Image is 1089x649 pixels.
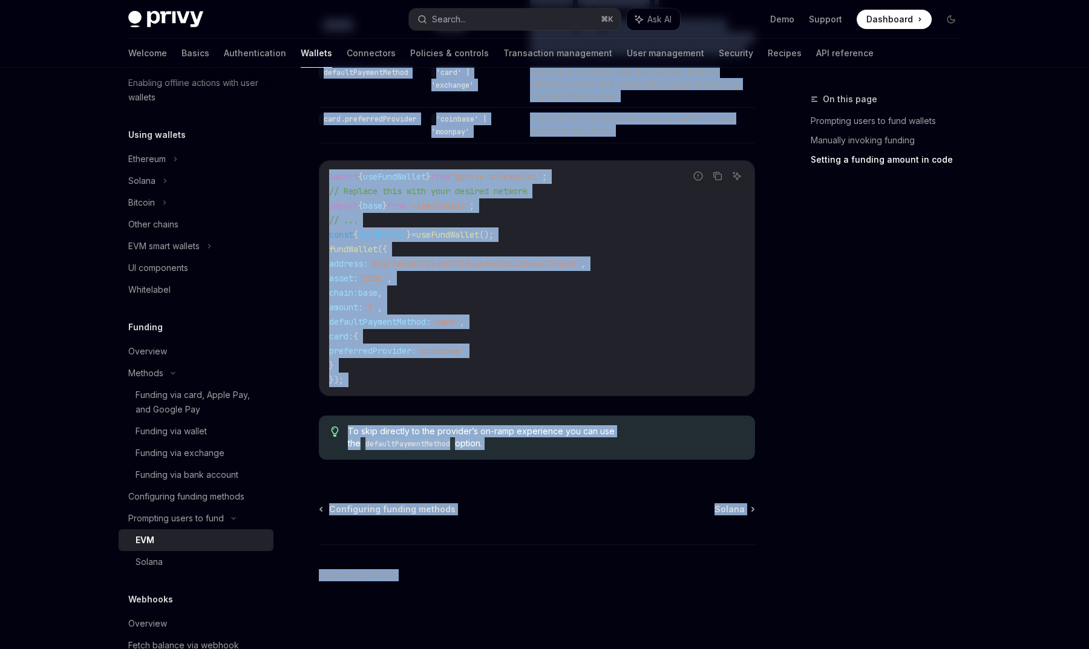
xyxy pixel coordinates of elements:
[647,13,672,25] span: Ask AI
[128,217,178,232] div: Other chains
[768,39,802,68] a: Recipes
[601,15,613,24] span: ⌘ K
[770,13,794,25] a: Demo
[363,200,382,211] span: base
[378,244,387,255] span: ({
[128,489,244,504] div: Configuring funding methods
[361,438,455,450] code: defaultPaymentMethod
[431,316,460,327] span: 'card'
[329,345,416,356] span: preferredProvider:
[823,92,877,106] span: On this page
[431,67,479,91] code: 'card' | 'exchange'
[378,287,382,298] span: ,
[387,273,392,284] span: ,
[542,171,547,182] span: ;
[136,424,207,439] div: Funding via wallet
[715,503,754,515] a: Solana
[460,316,465,327] span: ,
[811,150,970,169] a: Setting a funding amount in code
[331,426,339,437] svg: Tip
[329,200,358,211] span: import
[329,258,368,269] span: address:
[329,171,358,182] span: import
[329,244,378,255] span: fundWallet
[407,229,411,240] span: }
[358,229,407,240] span: fundWallet
[347,39,396,68] a: Connectors
[329,215,358,226] span: // ...
[119,613,273,634] a: Overview
[128,366,163,380] div: Methods
[368,258,581,269] span: '0x2F3eb40872143b77D54a6f6e7Cc120464C764c09'
[128,39,167,68] a: Welcome
[479,229,494,240] span: ();
[411,229,416,240] span: =
[329,186,528,197] span: // Replace this with your desired network
[329,331,353,342] span: card:
[358,171,363,182] span: {
[710,168,725,184] button: Copy the contents from the code block
[128,320,163,334] h5: Funding
[329,360,334,371] span: }
[857,10,932,29] a: Dashboard
[329,287,358,298] span: chain:
[319,569,399,581] a: Powered by Mintlify
[128,261,188,275] div: UI components
[469,200,474,211] span: ;
[128,511,224,526] div: Prompting users to fund
[358,200,363,211] span: {
[320,503,456,515] a: Configuring funding methods
[627,8,680,30] button: Ask AI
[128,195,155,210] div: Bitcoin
[119,551,273,573] a: Solana
[128,344,167,359] div: Overview
[329,503,456,515] span: Configuring funding methods
[329,374,344,385] span: });
[416,345,465,356] span: 'coinbase'
[358,273,387,284] span: 'USDC'
[729,168,745,184] button: Ask AI
[690,168,706,184] button: Report incorrect code
[416,229,479,240] span: useFundWallet
[119,279,273,301] a: Whitelabel
[319,67,413,79] code: defaultPaymentMethod
[128,76,266,105] div: Enabling offline actions with user wallets
[387,200,407,211] span: from
[128,282,171,297] div: Whitelabel
[119,486,273,507] a: Configuring funding methods
[329,316,431,327] span: defaultPaymentMethod:
[128,152,166,166] div: Ethereum
[525,107,755,143] td: Optional. Configure the 3rd-party provider for card based funding flows.
[358,287,378,298] span: base
[581,258,586,269] span: ,
[525,60,755,107] td: Optional. If provided, skip the payment method selection screen and immediately trigger the fundi...
[353,331,358,342] span: {
[719,39,753,68] a: Security
[329,302,363,313] span: amount:
[715,503,745,515] span: Solana
[450,171,542,182] span: '@privy-io/expo/ui'
[431,171,450,182] span: from
[119,257,273,279] a: UI components
[224,39,286,68] a: Authentication
[382,200,387,211] span: }
[941,10,961,29] button: Toggle dark mode
[136,388,266,417] div: Funding via card, Apple Pay, and Google Pay
[128,174,155,188] div: Solana
[119,420,273,442] a: Funding via wallet
[119,464,273,486] a: Funding via bank account
[363,302,378,313] span: '1'
[627,39,704,68] a: User management
[432,12,466,27] div: Search...
[119,341,273,362] a: Overview
[348,425,743,450] span: To skip directly to the provider’s on-ramp experience you can use the option.
[128,11,203,28] img: dark logo
[329,229,353,240] span: const
[301,39,332,68] a: Wallets
[407,200,469,211] span: 'viem/chains'
[119,384,273,420] a: Funding via card, Apple Pay, and Google Pay
[319,113,422,125] code: card.preferredProvider
[378,302,382,313] span: ,
[426,171,431,182] span: }
[503,39,612,68] a: Transaction management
